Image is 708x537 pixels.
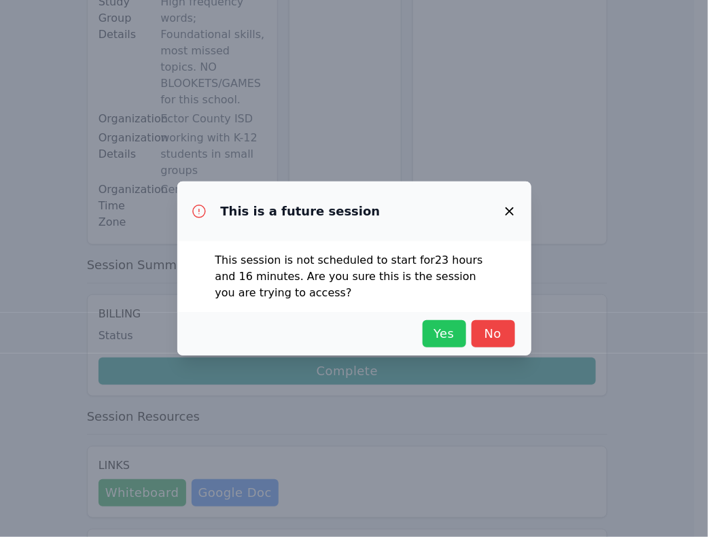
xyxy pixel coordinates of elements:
[221,203,380,220] h3: This is a future session
[429,324,459,343] span: Yes
[472,320,515,347] button: No
[215,252,493,301] p: This session is not scheduled to start for 23 hours and 16 minutes . Are you sure this is the ses...
[478,324,508,343] span: No
[423,320,466,347] button: Yes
